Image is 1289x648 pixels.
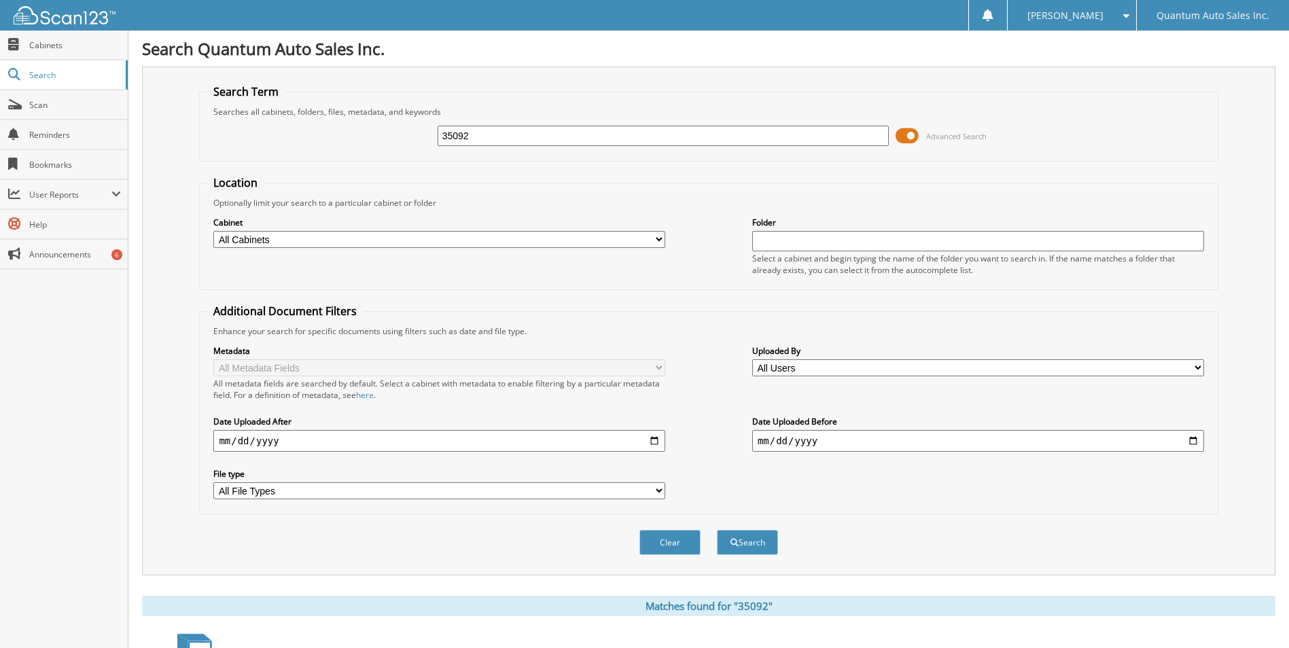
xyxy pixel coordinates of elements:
[207,175,264,190] legend: Location
[752,217,1204,228] label: Folder
[29,99,121,111] span: Scan
[142,596,1275,616] div: Matches found for "35092"
[207,84,285,99] legend: Search Term
[29,129,121,141] span: Reminders
[752,253,1204,276] div: Select a cabinet and begin typing the name of the folder you want to search in. If the name match...
[752,345,1204,357] label: Uploaded By
[1027,12,1103,20] span: [PERSON_NAME]
[111,249,122,260] div: 6
[213,217,665,228] label: Cabinet
[213,378,665,401] div: All metadata fields are searched by default. Select a cabinet with metadata to enable filtering b...
[29,39,121,51] span: Cabinets
[356,389,374,401] a: here
[207,106,1210,118] div: Searches all cabinets, folders, files, metadata, and keywords
[29,69,119,81] span: Search
[752,430,1204,452] input: end
[926,131,987,141] span: Advanced Search
[717,530,778,555] button: Search
[213,345,665,357] label: Metadata
[1156,12,1269,20] span: Quantum Auto Sales Inc.
[29,249,121,260] span: Announcements
[213,468,665,480] label: File type
[14,6,116,24] img: scan123-logo-white.svg
[213,430,665,452] input: start
[29,219,121,230] span: Help
[207,197,1210,209] div: Optionally limit your search to a particular cabinet or folder
[752,416,1204,427] label: Date Uploaded Before
[639,530,701,555] button: Clear
[142,37,1275,60] h1: Search Quantum Auto Sales Inc.
[207,325,1210,337] div: Enhance your search for specific documents using filters such as date and file type.
[213,416,665,427] label: Date Uploaded After
[29,159,121,170] span: Bookmarks
[207,304,364,319] legend: Additional Document Filters
[29,189,111,200] span: User Reports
